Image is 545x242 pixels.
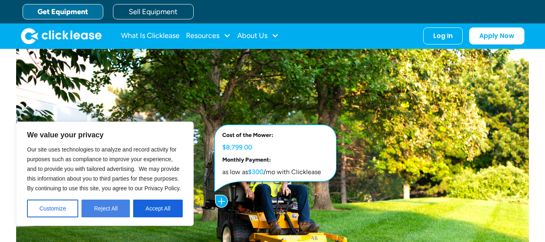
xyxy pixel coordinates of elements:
[433,32,453,40] div: Log In
[222,143,331,152] p: $8,799.00
[27,130,183,140] p: We value your privacy
[469,27,524,44] a: Apply Now
[222,156,331,164] h5: Monthly Payment:
[27,146,181,191] span: Our site uses technologies to analyze and record activity for purposes such as compliance to impr...
[27,200,78,217] button: Customize
[248,168,263,176] strong: $300
[113,4,194,19] a: Sell Equipment
[215,195,228,208] img: Plus icon with blue background
[222,131,331,139] h5: Cost of the Mower:
[81,200,130,217] button: Reject All
[186,28,231,44] div: Resources
[21,28,102,44] a: home
[21,28,102,44] img: Clicklease logo
[121,28,180,44] a: What Is Clicklease
[222,168,331,177] p: as low as /mo with Clicklease
[16,122,194,226] div: We value your privacy
[133,200,183,217] button: Accept All
[23,4,103,19] a: Get Equipment
[237,28,279,44] div: About Us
